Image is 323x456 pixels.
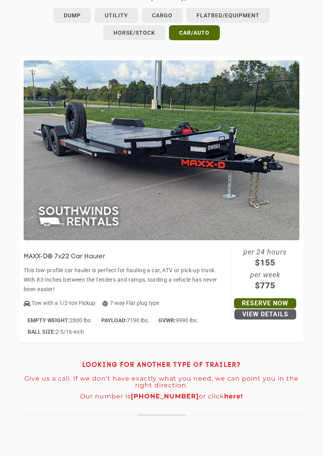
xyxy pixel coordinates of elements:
strong: GVWR: [158,317,176,323]
h3: MAXX-D® 7x22 Car Hauler [24,254,110,261]
a: MAXX-D® 7x22 Car Hauler [24,254,110,260]
span: $775 [231,279,299,292]
p: Our number is or click [20,393,303,400]
strong: PAYLOAD: [101,317,127,323]
a: [PHONE_NUMBER] [131,392,199,400]
a: Flatbed/Equipment [186,8,270,23]
a: View Details [234,309,296,320]
a: Reserve Now [234,298,296,308]
span: 9990 lbs. [158,317,198,323]
p: This low-profile car hauler is perfect for hauling a car, ATV or pick-up truck. With 83-inches be... [24,265,226,294]
img: SW065 - MAXX-D 7x22 Car Hauler [24,60,299,240]
a: Horse/Stock [103,25,165,40]
span: 7190 lbs. [101,317,149,323]
strong: BALL SIZE: [28,329,56,335]
a: here! [224,392,243,400]
span: 2800 lbs. [28,317,92,323]
a: Dump [54,8,91,23]
p: Give us a call. If we don't have exactly what you need, we can point you in the right direction. [20,375,303,389]
span: $155 [231,256,299,269]
span: 2-5/16-inch [28,329,84,335]
span: Tow with a 1/2-ton Pickup [32,300,95,306]
strong: EMPTY WEIGHT: [28,317,70,323]
span: 7-way Flat plug type [102,300,159,306]
a: Car/Auto [169,25,220,40]
a: Utility [95,8,138,23]
strong: LOOKING FOR ANOTHER TYPE OF TRAILER? [82,362,241,368]
span: per 24 hours per week [231,246,299,292]
a: Cargo [142,8,183,23]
